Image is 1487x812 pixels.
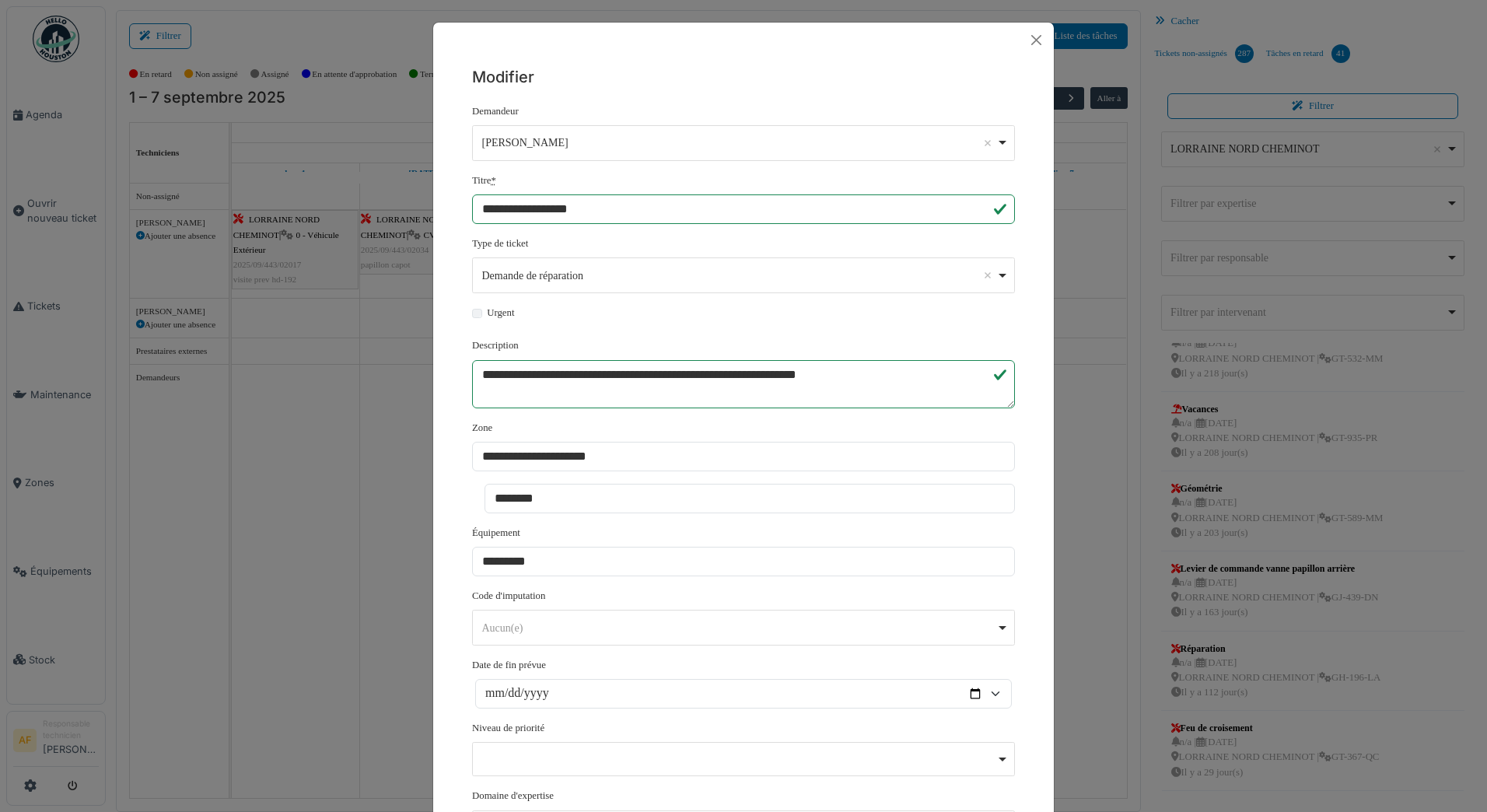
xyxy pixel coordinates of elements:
div: Aucun(e) [482,620,996,636]
label: Zone [472,421,492,436]
label: Demandeur [472,104,519,119]
label: Domaine d'expertise [472,789,554,803]
button: Remove item: '13369' [980,135,995,151]
div: [PERSON_NAME] [482,135,996,151]
label: Type de ticket [472,236,528,251]
label: Niveau de priorité [472,721,544,736]
button: Remove item: '795' [980,268,995,283]
label: Titre [472,173,496,188]
label: Urgent [487,306,514,320]
div: Demande de réparation [482,268,996,284]
label: Date de fin prévue [472,658,546,673]
h5: Modifier [472,65,1015,89]
label: Description [472,338,519,353]
label: Équipement [472,526,520,541]
label: Code d'imputation [472,589,545,604]
abbr: Requis [491,175,495,186]
button: Close [1025,29,1048,51]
